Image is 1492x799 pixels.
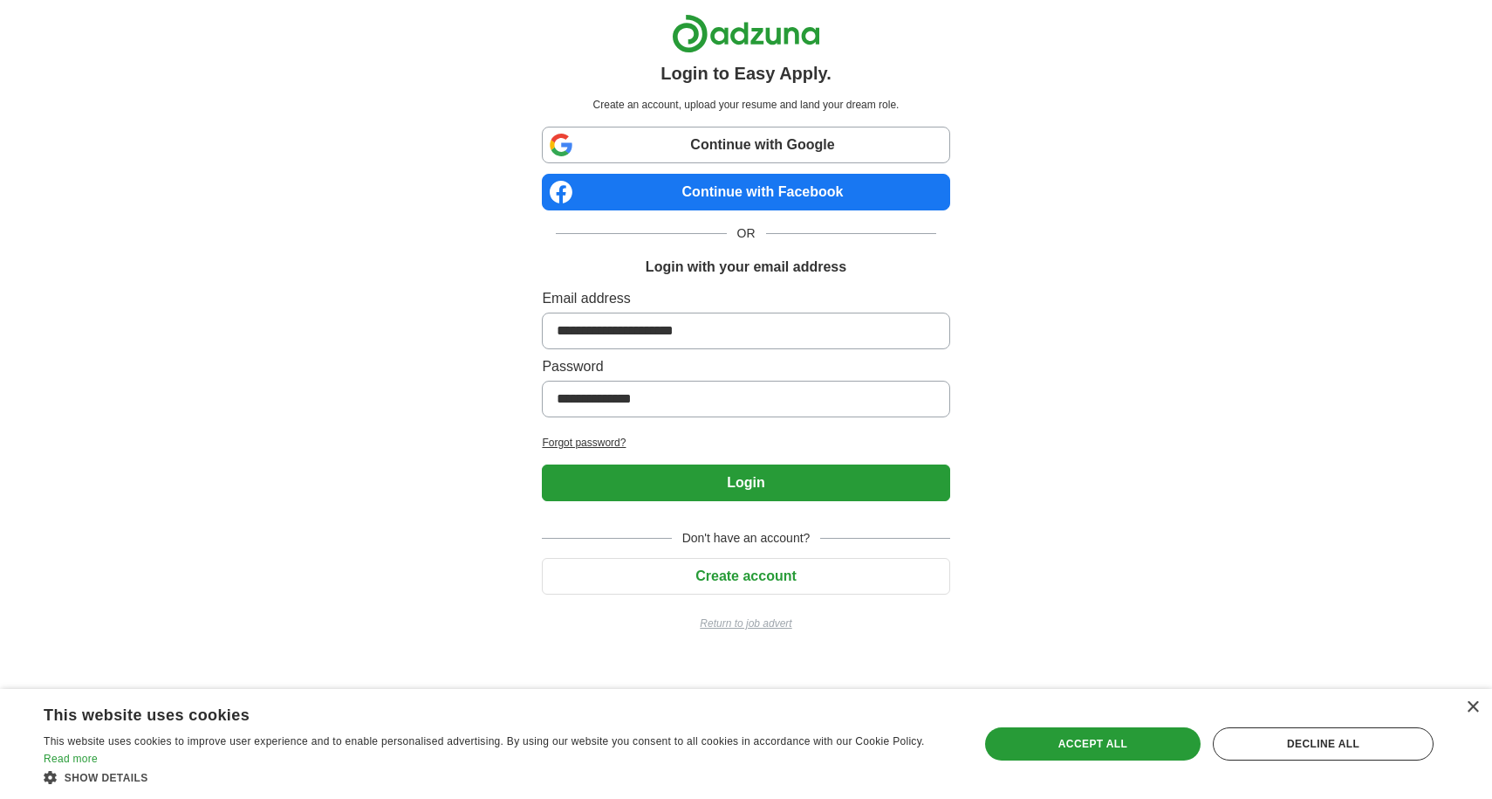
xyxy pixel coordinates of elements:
span: OR [727,224,766,243]
label: Email address [542,288,949,309]
img: Adzuna logo [672,14,820,53]
span: Show details [65,772,148,784]
button: Login [542,465,949,501]
div: Accept all [985,727,1201,761]
div: This website uses cookies [44,699,907,726]
div: Show details [44,768,951,786]
a: Read more, opens a new window [44,753,98,765]
button: Create account [542,558,949,595]
a: Create account [542,568,949,583]
p: Create an account, upload your resume and land your dream role. [545,97,946,113]
div: Decline all [1213,727,1434,761]
span: Don't have an account? [672,529,821,548]
a: Continue with Facebook [542,174,949,210]
h1: Login with your email address [646,257,846,278]
a: Return to job advert [542,616,949,631]
label: Password [542,356,949,377]
h1: Login to Easy Apply. [660,60,832,86]
a: Continue with Google [542,127,949,163]
div: Close [1466,701,1479,714]
span: This website uses cookies to improve user experience and to enable personalised advertising. By u... [44,735,925,747]
a: Forgot password? [542,435,949,451]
